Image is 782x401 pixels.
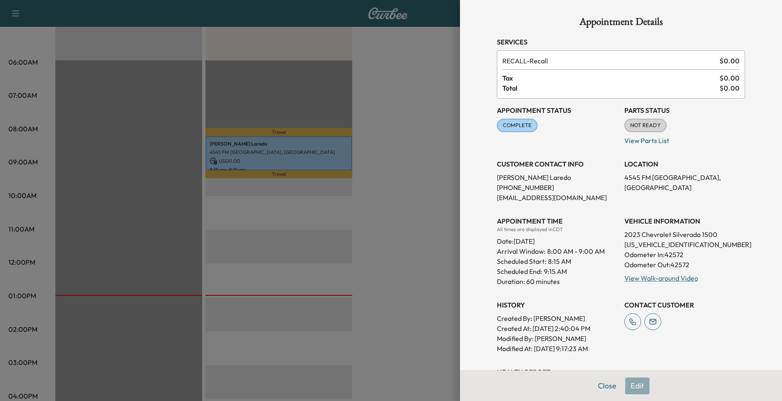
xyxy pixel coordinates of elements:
p: [EMAIL_ADDRESS][DOMAIN_NAME] [497,193,618,203]
span: NOT READY [625,121,666,130]
span: Total [502,83,720,93]
h3: Parts Status [624,105,745,115]
h3: CONTACT CUSTOMER [624,300,745,310]
p: Arrival Window: [497,246,618,256]
h3: Services [497,37,745,47]
div: All times are displayed in CDT [497,226,618,233]
span: Recall [502,56,716,66]
p: Scheduled End: [497,266,542,276]
h3: History [497,300,618,310]
h3: VEHICLE INFORMATION [624,216,745,226]
p: [PERSON_NAME] Laredo [497,172,618,182]
h1: Appointment Details [497,17,745,30]
span: $ 0.00 [720,83,740,93]
p: 8:15 AM [548,256,571,266]
p: [US_VEHICLE_IDENTIFICATION_NUMBER] [624,240,745,250]
p: Scheduled Start: [497,256,546,266]
h3: Appointment Status [497,105,618,115]
h3: Health Report [497,367,745,377]
h3: APPOINTMENT TIME [497,216,618,226]
p: 2023 Chevrolet Silverado 1500 [624,229,745,240]
p: 9:15 AM [544,266,567,276]
p: Created At : [DATE] 2:40:04 PM [497,323,618,333]
span: 8:00 AM - 9:00 AM [547,246,605,256]
p: Modified By : [PERSON_NAME] [497,333,618,344]
span: $ 0.00 [720,56,740,66]
div: Date: [DATE] [497,233,618,246]
p: Odometer Out: 42572 [624,260,745,270]
a: View Walk-around Video [624,274,698,282]
p: Created By : [PERSON_NAME] [497,313,618,323]
span: $ 0.00 [720,73,740,83]
p: 4545 FM [GEOGRAPHIC_DATA], [GEOGRAPHIC_DATA] [624,172,745,193]
p: Modified At : [DATE] 9:17:23 AM [497,344,618,354]
span: Tax [502,73,720,83]
p: Odometer In: 42572 [624,250,745,260]
h3: LOCATION [624,159,745,169]
span: COMPLETE [498,121,537,130]
p: View Parts List [624,132,745,146]
button: Close [592,378,622,394]
p: [PHONE_NUMBER] [497,182,618,193]
p: Duration: 60 minutes [497,276,618,286]
h3: CUSTOMER CONTACT INFO [497,159,618,169]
